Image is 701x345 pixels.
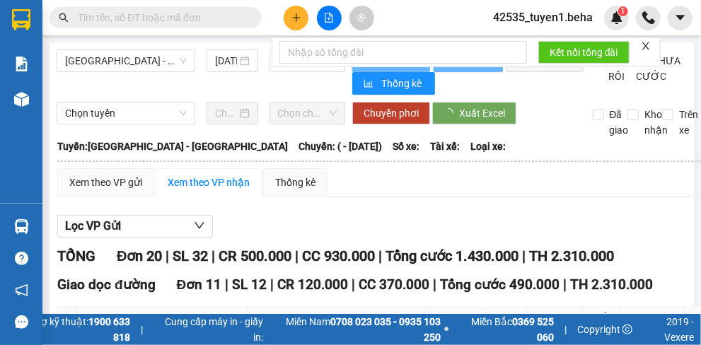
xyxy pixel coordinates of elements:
input: Nhập số tổng đài [279,41,527,64]
span: notification [15,283,28,297]
span: CR 120.000 [277,276,348,293]
span: Miền Bắc [452,314,554,345]
span: message [15,315,28,329]
span: close [641,41,651,51]
strong: 0369 525 060 [512,316,554,343]
span: caret-down [674,11,687,24]
span: bar-chart [364,78,376,90]
span: SL 32 [173,247,208,264]
span: Đã giao [604,107,635,138]
button: Xuất Excel [432,102,516,124]
sup: 1 [618,6,628,16]
span: Giao dọc đường [57,276,156,293]
img: warehouse-icon [14,92,29,107]
div: Xem theo VP nhận [168,175,250,190]
span: Số xe: [393,139,419,154]
span: Lọc VP Gửi [65,217,121,235]
input: 13/10/2025 [215,53,236,69]
span: down [194,220,205,231]
span: 42535_tuyen1.beha [482,8,604,26]
span: copyright [622,324,632,334]
input: Chọn ngày [215,105,236,121]
span: Kho nhận [639,107,673,138]
img: solution-icon [14,57,29,71]
span: file-add [324,13,334,23]
strong: 0708 023 035 - 0935 103 250 [330,316,441,343]
button: file-add [317,6,342,30]
img: icon-new-feature [610,11,623,24]
span: TH 2.310.000 [529,247,614,264]
span: | [141,322,143,337]
span: | [225,276,228,293]
b: Tuyến: [GEOGRAPHIC_DATA] - [GEOGRAPHIC_DATA] [57,141,288,152]
span: Tổng cước 1.430.000 [386,247,518,264]
button: plus [284,6,308,30]
span: Chọn chuyến [278,103,337,124]
span: Chuyến: ( - [DATE]) [299,139,382,154]
input: Tìm tên, số ĐT hoặc mã đơn [78,10,245,25]
span: | [166,247,169,264]
span: | [522,247,526,264]
span: search [59,13,69,23]
span: plus [291,13,301,23]
span: loading [444,108,459,118]
button: caret-down [668,6,693,30]
span: CC 370.000 [359,276,429,293]
strong: 1900 633 818 [88,316,130,343]
span: Đơn 11 [177,276,222,293]
span: Kết nối tổng đài [550,45,618,60]
button: Chuyển phơi [352,102,430,124]
button: Kết nối tổng đài [538,41,630,64]
span: Loại xe: [470,139,506,154]
span: | [295,247,299,264]
span: Xuất Excel [459,105,505,121]
span: | [564,322,567,337]
span: | [212,247,215,264]
span: 1 [620,6,625,16]
span: question-circle [15,252,28,265]
button: Lọc VP Gửi [57,215,213,238]
span: TH 2.310.000 [570,276,653,293]
span: | [563,276,567,293]
span: | [270,276,274,293]
span: | [352,276,355,293]
span: SL 12 [232,276,267,293]
button: aim [349,6,374,30]
span: Cung cấp máy in - giấy in: [153,314,264,345]
span: CC 930.000 [302,247,375,264]
span: Miền Nam [267,314,441,345]
span: Đắk Lắk - Phú Yên [65,50,187,71]
span: | [433,276,436,293]
img: phone-icon [642,11,655,24]
span: CR 500.000 [219,247,291,264]
span: TỔNG [57,247,95,264]
span: aim [357,13,366,23]
button: bar-chartThống kê [352,72,435,95]
div: Thống kê [275,175,315,190]
span: Tổng cước 490.000 [440,276,560,293]
span: Tài xế: [430,139,460,154]
span: Chọn tuyến [65,103,187,124]
div: Xem theo VP gửi [69,175,142,190]
img: logo-vxr [12,9,30,30]
span: Đơn 20 [117,247,162,264]
img: warehouse-icon [14,219,29,234]
span: ⚪️ [444,327,448,332]
span: Thống kê [381,76,424,91]
span: | [378,247,382,264]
